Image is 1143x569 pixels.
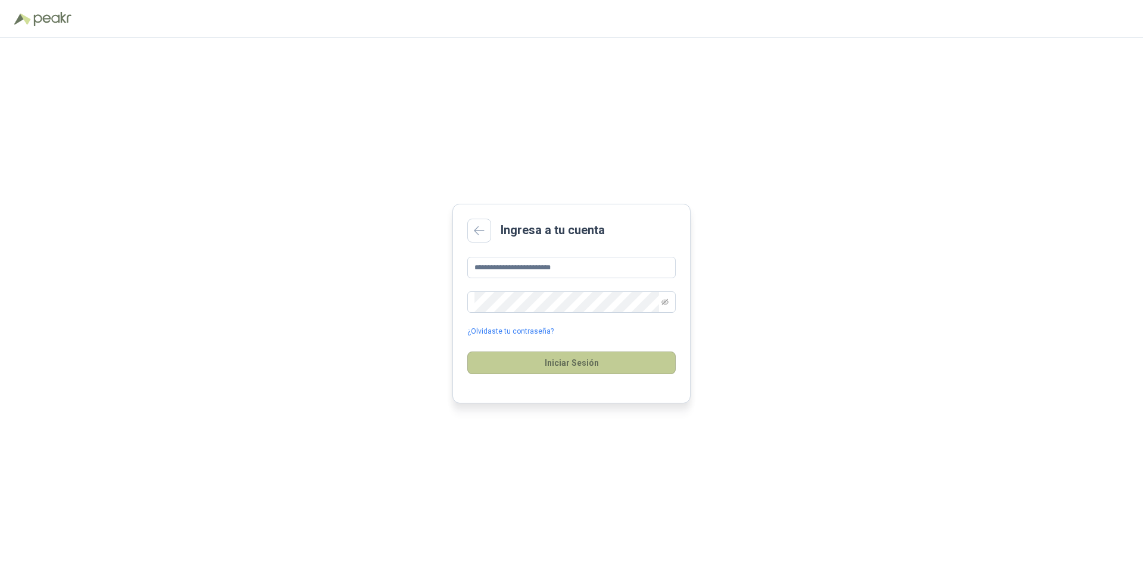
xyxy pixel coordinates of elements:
span: eye-invisible [661,299,669,306]
button: Iniciar Sesión [467,352,676,374]
img: Peakr [33,12,71,26]
h2: Ingresa a tu cuenta [501,221,605,240]
img: Logo [14,13,31,25]
a: ¿Olvidaste tu contraseña? [467,326,554,337]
